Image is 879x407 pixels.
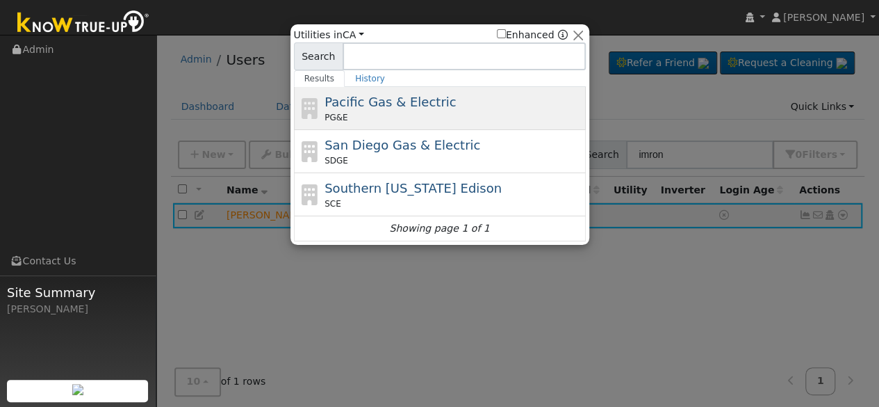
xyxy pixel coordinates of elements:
[7,302,149,317] div: [PERSON_NAME]
[294,70,345,87] a: Results
[497,29,506,38] input: Enhanced
[7,283,149,302] span: Site Summary
[294,28,364,42] span: Utilities in
[294,42,343,70] span: Search
[345,70,395,87] a: History
[325,181,502,195] span: Southern [US_STATE] Edison
[325,198,341,210] span: SCE
[497,28,568,42] span: Show enhanced providers
[783,12,864,23] span: [PERSON_NAME]
[343,29,364,40] a: CA
[325,138,480,152] span: San Diego Gas & Electric
[72,384,83,395] img: retrieve
[10,8,156,39] img: Know True-Up
[557,29,567,40] a: Enhanced Providers
[497,28,554,42] label: Enhanced
[325,154,348,167] span: SDGE
[325,111,347,124] span: PG&E
[389,221,489,236] i: Showing page 1 of 1
[325,95,456,109] span: Pacific Gas & Electric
